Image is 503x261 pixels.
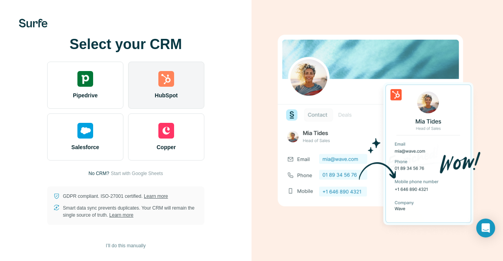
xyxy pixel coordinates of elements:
[63,193,168,200] p: GDPR compliant. ISO-27001 certified.
[158,71,174,87] img: hubspot's logo
[274,23,481,238] img: HUBSPOT image
[476,219,495,237] div: Open Intercom Messenger
[72,143,99,151] span: Salesforce
[106,242,145,249] span: I’ll do this manually
[63,204,198,219] p: Smart data sync prevents duplicates. Your CRM will remain the single source of truth.
[157,143,176,151] span: Copper
[111,170,163,177] button: Start with Google Sheets
[19,19,48,27] img: Surfe's logo
[77,123,93,139] img: salesforce's logo
[158,123,174,139] img: copper's logo
[77,71,93,87] img: pipedrive's logo
[109,212,133,218] a: Learn more
[88,170,109,177] p: No CRM?
[47,37,204,52] h1: Select your CRM
[155,91,178,99] span: HubSpot
[100,240,151,252] button: I’ll do this manually
[144,193,168,199] a: Learn more
[73,91,97,99] span: Pipedrive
